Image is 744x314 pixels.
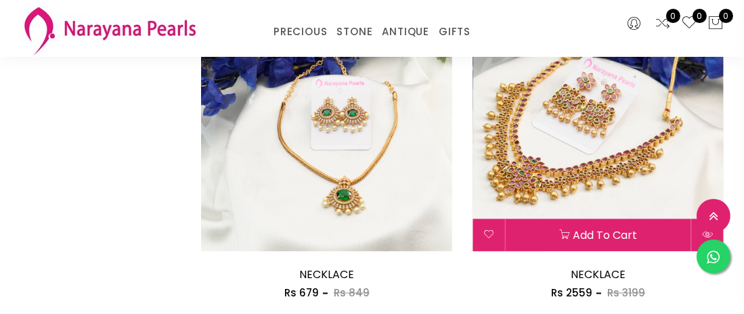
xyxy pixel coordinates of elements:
[299,267,354,282] a: NECKLACE
[551,286,592,300] span: Rs 2559
[473,219,504,251] button: Add to wishlist
[334,286,370,300] span: Rs 849
[707,15,724,32] button: 0
[655,15,671,32] a: 0
[439,22,471,42] a: GIFTS
[284,286,319,300] span: Rs 679
[681,15,697,32] a: 0
[607,286,645,300] span: Rs 3199
[693,9,707,23] span: 0
[505,219,691,251] button: Add to cart
[336,22,372,42] a: STONE
[273,22,327,42] a: PRECIOUS
[719,9,733,23] span: 0
[666,9,680,23] span: 0
[382,22,429,42] a: ANTIQUE
[571,267,626,282] a: NECKLACE
[692,219,724,251] button: Quick View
